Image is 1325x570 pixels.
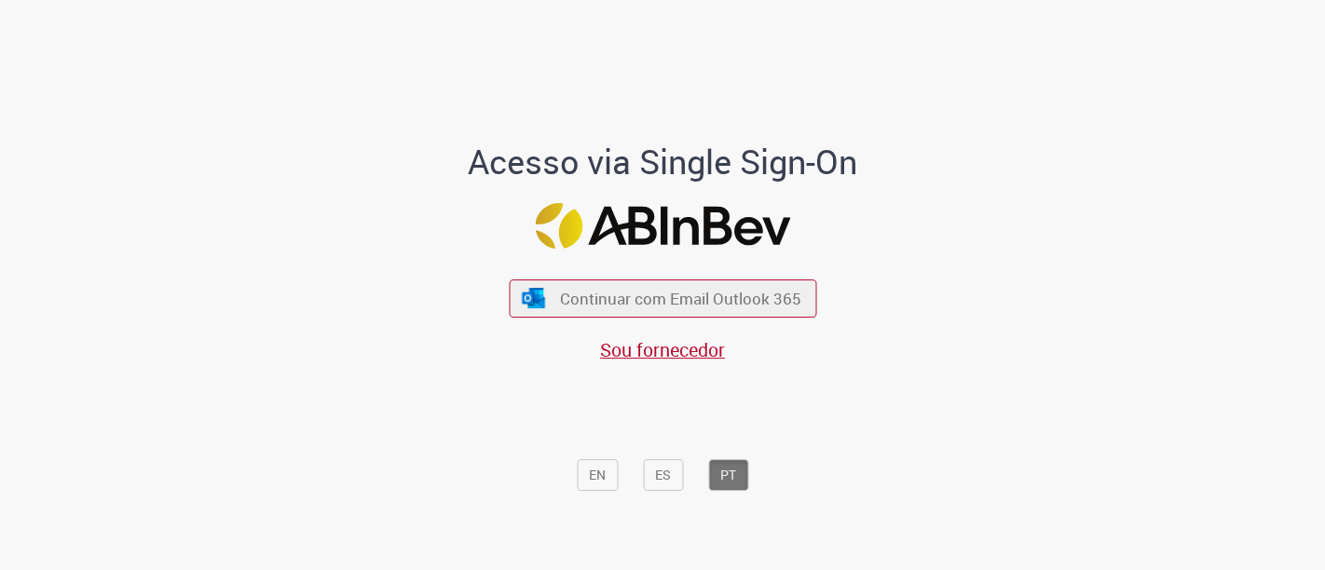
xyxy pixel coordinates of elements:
[643,459,683,491] button: ES
[521,288,547,307] img: ícone Azure/Microsoft 360
[535,203,790,249] img: Logo ABInBev
[577,459,618,491] button: EN
[560,288,801,309] span: Continuar com Email Outlook 365
[509,279,816,318] button: ícone Azure/Microsoft 360 Continuar com Email Outlook 365
[708,459,748,491] button: PT
[600,337,725,362] a: Sou fornecedor
[404,143,922,181] h1: Acesso via Single Sign-On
